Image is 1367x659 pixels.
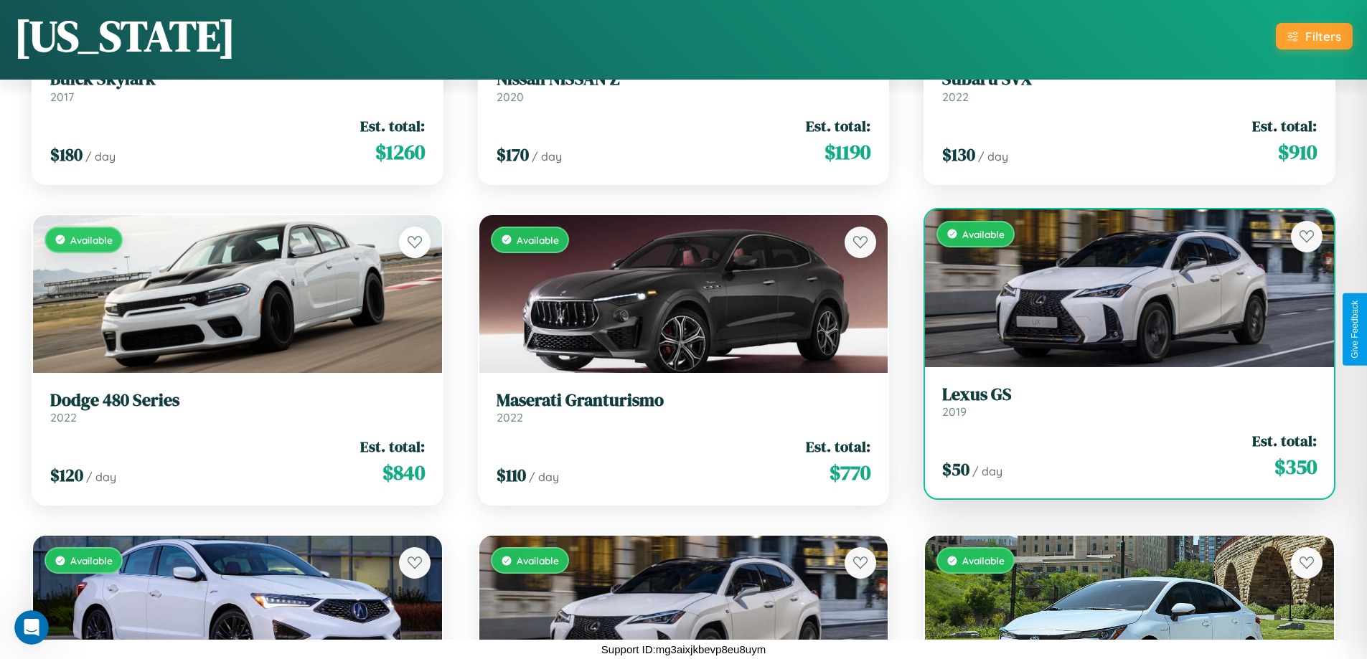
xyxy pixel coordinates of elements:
[70,234,113,246] span: Available
[1274,452,1317,481] span: $ 350
[14,610,49,645] iframe: Intercom live chat
[50,463,83,487] span: $ 120
[14,6,235,65] h1: [US_STATE]
[360,436,425,457] span: Est. total:
[1278,138,1317,166] span: $ 910
[497,463,526,487] span: $ 110
[50,143,83,166] span: $ 180
[517,554,559,566] span: Available
[50,69,425,104] a: Buick Skylark2017
[962,228,1005,240] span: Available
[497,69,871,90] h3: Nissan NISSAN Z
[942,457,969,481] span: $ 50
[825,138,870,166] span: $ 1190
[830,458,870,487] span: $ 770
[86,470,116,484] span: / day
[382,458,425,487] span: $ 840
[375,138,425,166] span: $ 1260
[942,69,1317,104] a: Subaru SVX2022
[529,470,559,484] span: / day
[497,410,523,425] span: 2022
[360,115,425,136] span: Est. total:
[942,384,1317,419] a: Lexus GS2019
[972,464,1002,478] span: / day
[497,90,524,104] span: 2020
[962,554,1005,566] span: Available
[1252,430,1317,451] span: Est. total:
[532,149,562,163] span: / day
[942,69,1317,90] h3: Subaru SVX
[942,90,969,104] span: 2022
[497,390,871,425] a: Maserati Granturismo2022
[85,149,116,163] span: / day
[942,143,975,166] span: $ 130
[517,234,559,246] span: Available
[497,390,871,411] h3: Maserati Granturismo
[70,554,113,566] span: Available
[1350,300,1360,359] div: Give Feedback
[1252,115,1317,136] span: Est. total:
[601,640,766,659] p: Support ID: mg3aixjkbevp8eu8uym
[50,390,425,425] a: Dodge 480 Series2022
[497,143,529,166] span: $ 170
[806,436,870,457] span: Est. total:
[1276,23,1353,49] button: Filters
[50,69,425,90] h3: Buick Skylark
[1305,29,1341,44] div: Filters
[942,384,1317,405] h3: Lexus GS
[50,410,77,425] span: 2022
[978,149,1008,163] span: / day
[497,69,871,104] a: Nissan NISSAN Z2020
[806,115,870,136] span: Est. total:
[942,404,967,419] span: 2019
[50,390,425,411] h3: Dodge 480 Series
[50,90,74,104] span: 2017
